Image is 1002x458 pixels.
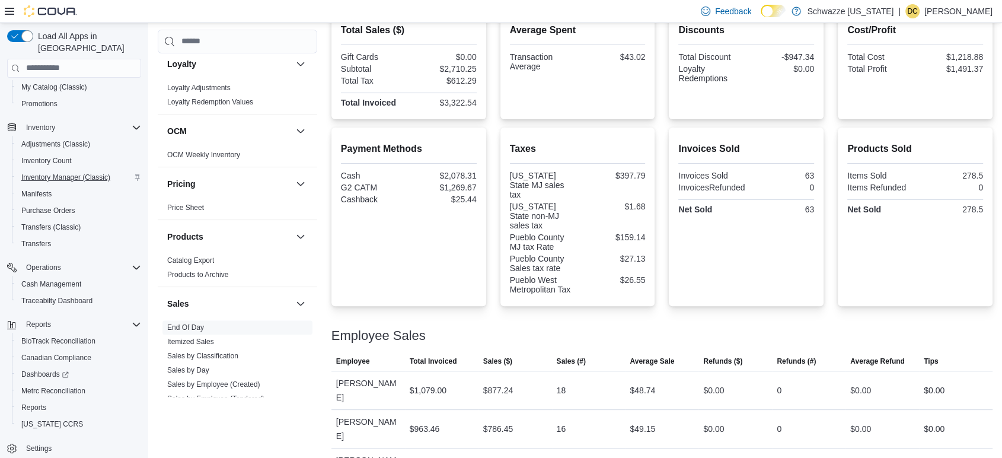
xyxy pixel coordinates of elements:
span: Reports [21,317,141,332]
a: Purchase Orders [17,203,80,218]
h2: Taxes [510,142,646,156]
span: Manifests [21,189,52,199]
span: Reports [26,320,51,329]
button: Cash Management [12,276,146,292]
a: Manifests [17,187,56,201]
span: Dark Mode [761,17,761,18]
a: Dashboards [17,367,74,381]
button: Reports [12,399,146,416]
span: Load All Apps in [GEOGRAPHIC_DATA] [33,30,141,54]
a: Sales by Employee (Created) [167,380,260,389]
strong: Total Invoiced [341,98,396,107]
div: $25.44 [411,195,476,204]
div: Items Refunded [847,183,912,192]
button: Products [167,231,291,243]
span: Transfers (Classic) [21,222,81,232]
span: Inventory [21,120,141,135]
a: Cash Management [17,277,86,291]
button: My Catalog (Classic) [12,79,146,96]
a: BioTrack Reconciliation [17,334,100,348]
span: Reports [17,400,141,415]
span: Canadian Compliance [21,353,91,362]
button: Inventory Manager (Classic) [12,169,146,186]
span: Manifests [17,187,141,201]
span: Traceabilty Dashboard [21,296,92,306]
a: Products to Archive [167,271,228,279]
div: $2,078.31 [411,171,476,180]
button: Metrc Reconciliation [12,383,146,399]
div: Total Cost [847,52,912,62]
button: Adjustments (Classic) [12,136,146,152]
span: Total Invoiced [410,357,457,366]
div: Transaction Average [510,52,575,71]
div: $0.00 [850,422,871,436]
div: $0.00 [703,383,724,397]
span: Employee [336,357,370,366]
button: Sales [167,298,291,310]
button: Products [293,230,308,244]
div: -$947.34 [749,52,814,62]
span: Adjustments (Classic) [21,139,90,149]
span: Reports [21,403,46,412]
a: Loyalty Redemption Values [167,98,253,106]
div: Invoices Sold [678,171,743,180]
button: Canadian Compliance [12,349,146,366]
a: Promotions [17,97,62,111]
div: Daniel castillo [905,4,920,18]
span: Sales by Day [167,365,209,375]
button: Inventory [2,119,146,136]
h2: Discounts [678,23,814,37]
div: 0 [918,183,983,192]
h2: Average Spent [510,23,646,37]
button: OCM [167,125,291,137]
div: Loyalty [158,81,317,114]
h2: Products Sold [847,142,983,156]
button: Reports [2,316,146,333]
a: Inventory Count [17,154,76,168]
div: Pueblo County MJ tax Rate [510,233,575,252]
a: Itemized Sales [167,338,214,346]
div: Products [158,253,317,287]
div: Pricing [158,201,317,220]
button: Loyalty [293,57,308,71]
div: $877.24 [483,383,513,397]
button: Inventory Count [12,152,146,169]
span: Dashboards [17,367,141,381]
a: Metrc Reconciliation [17,384,90,398]
span: Metrc Reconciliation [17,384,141,398]
div: [PERSON_NAME] [331,371,405,409]
div: [US_STATE] State MJ sales tax [510,171,575,199]
span: Promotions [17,97,141,111]
h3: Employee Sales [331,329,426,343]
div: Total Tax [341,76,406,85]
div: $786.45 [483,422,513,436]
div: $43.02 [580,52,645,62]
div: $612.29 [411,76,476,85]
span: Catalog Export [167,256,214,265]
span: End Of Day [167,323,204,332]
a: Adjustments (Classic) [17,137,95,151]
div: 278.5 [918,171,983,180]
div: $159.14 [580,233,645,242]
button: Promotions [12,96,146,112]
span: Metrc Reconciliation [21,386,85,396]
div: $0.00 [411,52,476,62]
span: Refunds ($) [703,357,742,366]
div: $1,269.67 [411,183,476,192]
div: Gift Cards [341,52,406,62]
div: $1,218.88 [918,52,983,62]
span: Feedback [715,5,751,17]
div: Cash [341,171,406,180]
h3: Sales [167,298,189,310]
span: Dc [907,4,917,18]
h2: Total Sales ($) [341,23,477,37]
span: Transfers [21,239,51,249]
span: Promotions [21,99,58,109]
div: Subtotal [341,64,406,74]
span: Average Refund [850,357,905,366]
h2: Cost/Profit [847,23,983,37]
span: Adjustments (Classic) [17,137,141,151]
span: Sales (#) [557,357,586,366]
a: OCM Weekly Inventory [167,151,240,159]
